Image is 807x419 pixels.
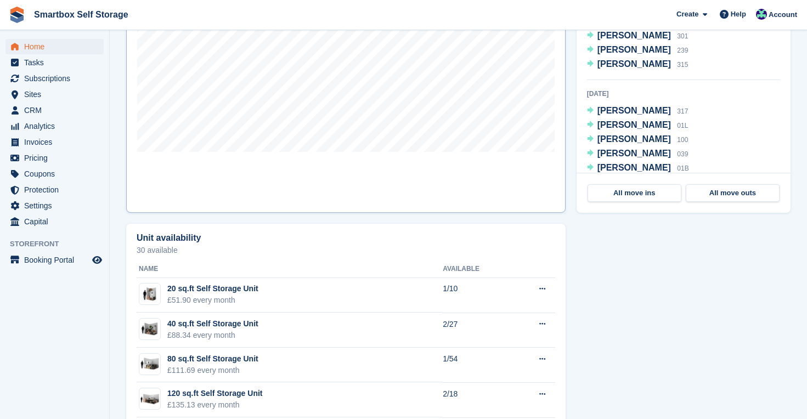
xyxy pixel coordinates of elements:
span: 317 [677,107,688,115]
span: Coupons [24,166,90,182]
span: Subscriptions [24,71,90,86]
span: Invoices [24,134,90,150]
span: CRM [24,103,90,118]
div: 40 sq.ft Self Storage Unit [167,318,258,330]
img: Roger Canham [756,9,767,20]
a: menu [5,150,104,166]
span: 315 [677,61,688,69]
a: menu [5,103,104,118]
span: Tasks [24,55,90,70]
a: [PERSON_NAME] 239 [587,43,689,58]
a: Preview store [91,253,104,267]
td: 1/54 [443,348,512,383]
span: Capital [24,214,90,229]
a: menu [5,182,104,197]
a: menu [5,71,104,86]
span: [PERSON_NAME] [597,149,671,158]
a: All move outs [686,184,780,202]
img: 20-sqft-unit.jpg [139,286,160,302]
span: [PERSON_NAME] [597,163,671,172]
a: menu [5,87,104,102]
span: [PERSON_NAME] [597,106,671,115]
a: [PERSON_NAME] 100 [587,133,689,147]
img: 40-sqft-unit.jpg [139,321,160,337]
img: 75-sqft-unit.jpg [139,356,160,372]
span: Booking Portal [24,252,90,268]
span: [PERSON_NAME] [597,120,671,129]
span: Settings [24,198,90,213]
span: [PERSON_NAME] [597,45,671,54]
div: £88.34 every month [167,330,258,341]
a: menu [5,118,104,134]
span: 239 [677,47,688,54]
span: [PERSON_NAME] [597,59,671,69]
span: Sites [24,87,90,102]
a: menu [5,39,104,54]
a: [PERSON_NAME] 317 [587,104,689,118]
div: £51.90 every month [167,295,258,306]
img: stora-icon-8386f47178a22dfd0bd8f6a31ec36ba5ce8667c1dd55bd0f319d3a0aa187defe.svg [9,7,25,23]
div: £111.69 every month [167,365,258,376]
a: [PERSON_NAME] 301 [587,29,689,43]
td: 2/27 [443,313,512,348]
a: menu [5,55,104,70]
span: Create [676,9,698,20]
a: menu [5,252,104,268]
div: £135.13 every month [167,399,262,411]
a: [PERSON_NAME] 315 [587,58,689,72]
a: [PERSON_NAME] 039 [587,147,689,161]
span: 01L [677,122,688,129]
a: menu [5,198,104,213]
span: Home [24,39,90,54]
td: 2/18 [443,382,512,417]
div: 80 sq.ft Self Storage Unit [167,353,258,365]
span: 100 [677,136,688,144]
a: menu [5,214,104,229]
span: [PERSON_NAME] [597,134,671,144]
span: Account [769,9,797,20]
a: menu [5,166,104,182]
a: All move ins [588,184,681,202]
div: 120 sq.ft Self Storage Unit [167,388,262,399]
a: menu [5,134,104,150]
img: 125-sqft-unit.jpg [139,391,160,407]
span: Analytics [24,118,90,134]
h2: Unit availability [137,233,201,243]
th: Available [443,261,512,278]
div: 20 sq.ft Self Storage Unit [167,283,258,295]
a: [PERSON_NAME] 01B [587,161,689,175]
p: 30 available [137,246,555,254]
span: Help [731,9,746,20]
th: Name [137,261,443,278]
span: Pricing [24,150,90,166]
span: 039 [677,150,688,158]
span: 301 [677,32,688,40]
span: Protection [24,182,90,197]
span: 01B [677,165,689,172]
span: Storefront [10,239,109,250]
a: Smartbox Self Storage [30,5,133,24]
div: [DATE] [587,89,780,99]
span: [PERSON_NAME] [597,31,671,40]
td: 1/10 [443,278,512,313]
a: [PERSON_NAME] 01L [587,118,689,133]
